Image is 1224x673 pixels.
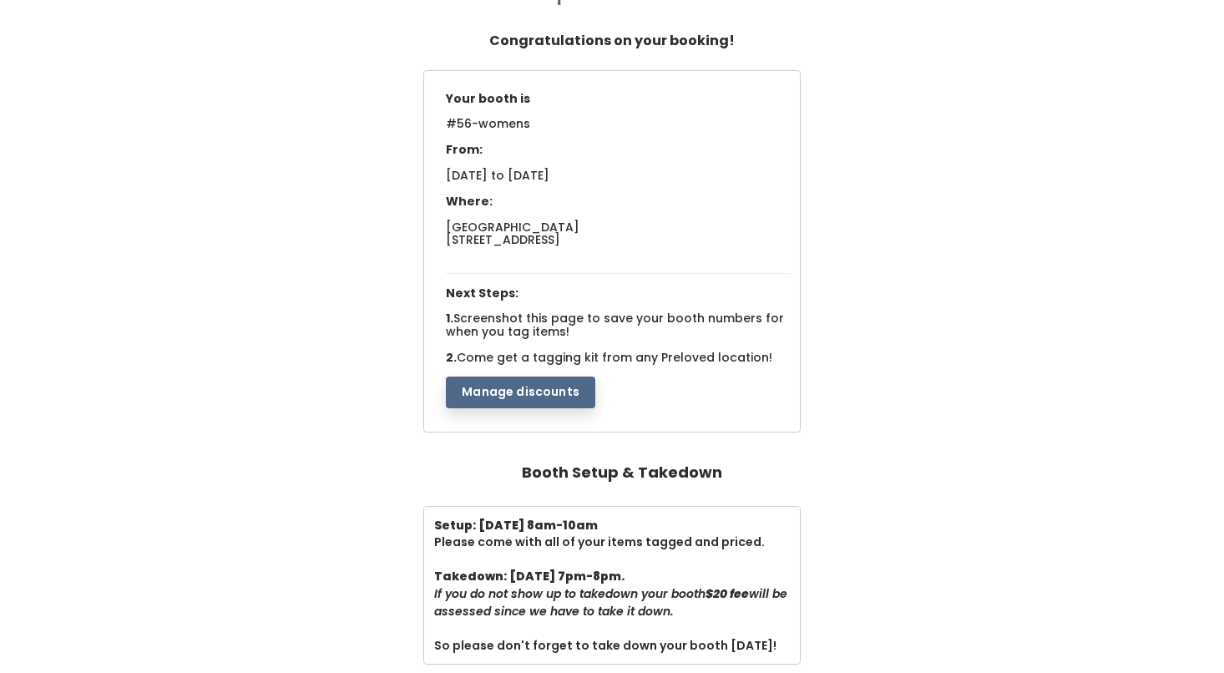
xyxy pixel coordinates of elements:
span: Next Steps: [446,285,518,301]
span: Where: [446,193,493,210]
span: Screenshot this page to save your booth numbers for when you tag items! [446,310,784,339]
span: [GEOGRAPHIC_DATA] [STREET_ADDRESS] [446,219,579,248]
div: 1. 2. [438,84,799,408]
span: Come get a tagging kit from any Preloved location! [457,349,772,366]
div: Please come with all of your items tagged and priced. So please don't forget to take down your bo... [434,517,789,655]
i: If you do not show up to takedown your booth will be assessed since we have to take it down. [434,585,787,620]
button: Manage discounts [446,377,595,408]
b: Setup: [DATE] 8am-10am [434,517,598,534]
h4: Booth Setup & Takedown [522,456,722,489]
span: From: [446,141,483,158]
b: $20 fee [706,585,749,602]
h5: Congratulations on your booking! [489,25,735,57]
span: [DATE] to [DATE] [446,167,549,184]
span: #56-womens [446,115,530,142]
a: Manage discounts [446,383,595,400]
span: Your booth is [446,90,530,107]
b: Takedown: [DATE] 7pm-8pm. [434,568,625,584]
